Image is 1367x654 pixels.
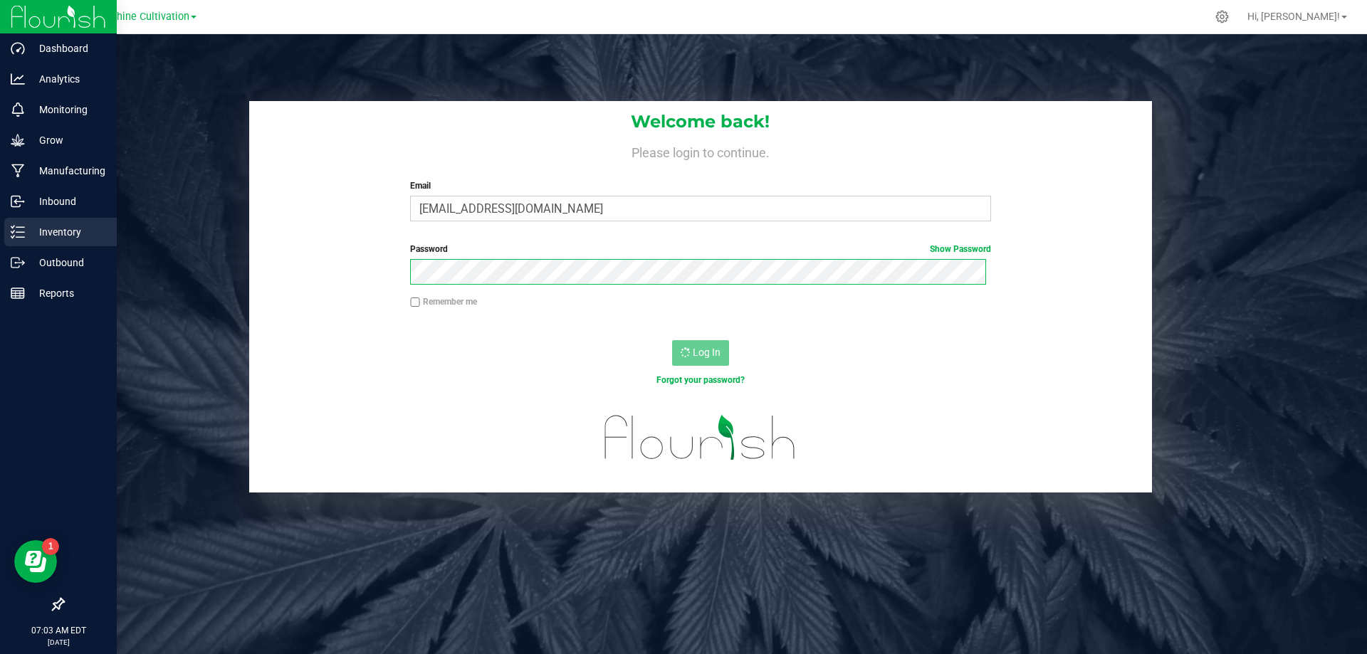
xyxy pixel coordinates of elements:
inline-svg: Dashboard [11,41,25,56]
h4: Please login to continue. [249,142,1152,159]
inline-svg: Monitoring [11,102,25,117]
inline-svg: Inventory [11,225,25,239]
img: flourish_logo.svg [587,401,813,474]
p: Outbound [25,254,110,271]
p: 07:03 AM EDT [6,624,110,637]
a: Forgot your password? [656,375,745,385]
p: Grow [25,132,110,149]
label: Email [410,179,990,192]
span: Sunshine Cultivation [94,11,189,23]
iframe: Resource center unread badge [42,538,59,555]
p: Inbound [25,193,110,210]
p: Dashboard [25,40,110,57]
inline-svg: Outbound [11,255,25,270]
inline-svg: Grow [11,133,25,147]
a: Show Password [930,244,991,254]
button: Log In [672,340,729,366]
inline-svg: Manufacturing [11,164,25,178]
div: Manage settings [1213,10,1231,23]
p: Manufacturing [25,162,110,179]
p: [DATE] [6,637,110,648]
iframe: Resource center [14,540,57,583]
p: Monitoring [25,101,110,118]
h1: Welcome back! [249,112,1152,131]
p: Inventory [25,223,110,241]
inline-svg: Inbound [11,194,25,209]
input: Remember me [410,297,420,307]
inline-svg: Analytics [11,72,25,86]
span: Password [410,244,448,254]
label: Remember me [410,295,477,308]
span: Log In [693,347,721,358]
span: Hi, [PERSON_NAME]! [1247,11,1340,22]
inline-svg: Reports [11,286,25,300]
p: Analytics [25,70,110,88]
p: Reports [25,285,110,302]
